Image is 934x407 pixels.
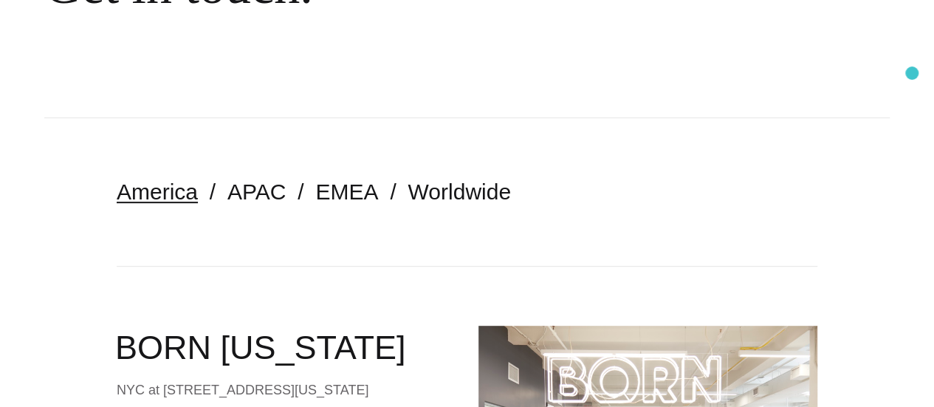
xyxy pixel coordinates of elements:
[227,179,286,204] a: APAC
[315,179,378,204] a: EMEA
[115,326,456,370] h2: BORN [US_STATE]
[117,179,198,204] a: America
[408,179,511,204] a: Worldwide
[117,379,456,401] div: NYC at [STREET_ADDRESS][US_STATE]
